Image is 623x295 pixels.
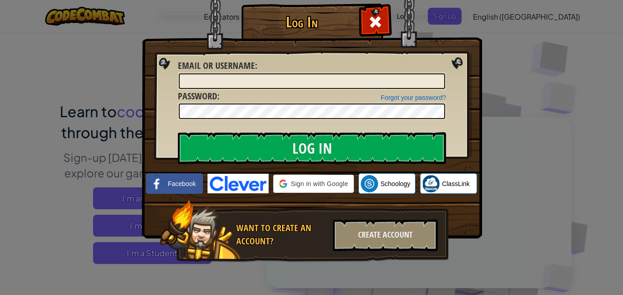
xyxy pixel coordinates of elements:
[381,94,446,101] a: Forgot your password?
[273,175,354,193] div: Sign in with Google
[208,174,269,193] img: clever-logo-blue.png
[236,222,327,248] div: Want to create an account?
[178,59,257,72] label: :
[333,219,438,251] div: Create Account
[442,179,470,188] span: ClassLink
[168,179,196,188] span: Facebook
[361,175,378,192] img: schoology.png
[422,175,440,192] img: classlink-logo-small.png
[178,132,446,164] input: Log In
[148,175,166,192] img: facebook_small.png
[178,90,219,103] label: :
[291,179,348,188] span: Sign in with Google
[380,179,410,188] span: Schoology
[178,59,255,72] span: Email or Username
[178,90,217,102] span: Password
[244,14,360,30] h1: Log In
